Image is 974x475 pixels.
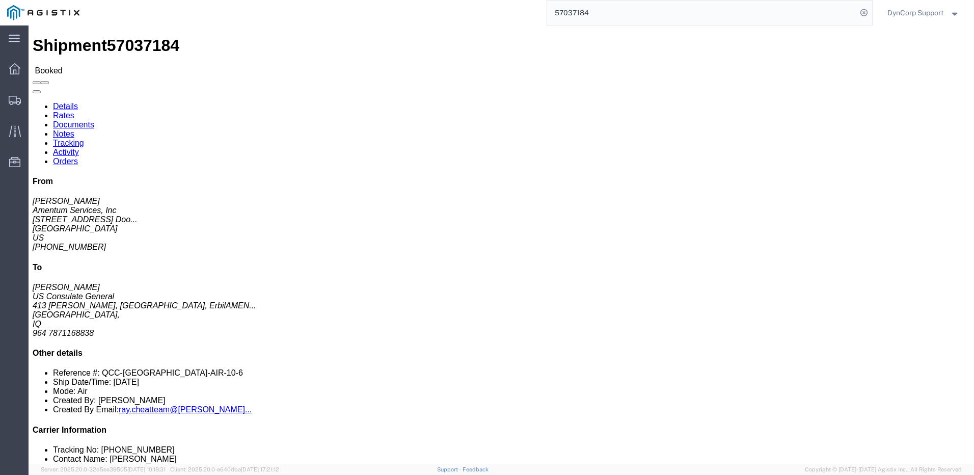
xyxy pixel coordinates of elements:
span: Copyright © [DATE]-[DATE] Agistix Inc., All Rights Reserved [805,465,962,474]
a: Feedback [463,466,489,472]
span: Client: 2025.20.0-e640dba [170,466,279,472]
button: DynCorp Support [887,7,960,19]
span: [DATE] 10:18:31 [127,466,166,472]
a: Support [437,466,463,472]
span: [DATE] 17:21:12 [241,466,279,472]
iframe: FS Legacy Container [29,25,974,464]
img: logo [7,5,79,20]
input: Search for shipment number, reference number [547,1,857,25]
span: DynCorp Support [887,7,943,18]
span: Server: 2025.20.0-32d5ea39505 [41,466,166,472]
